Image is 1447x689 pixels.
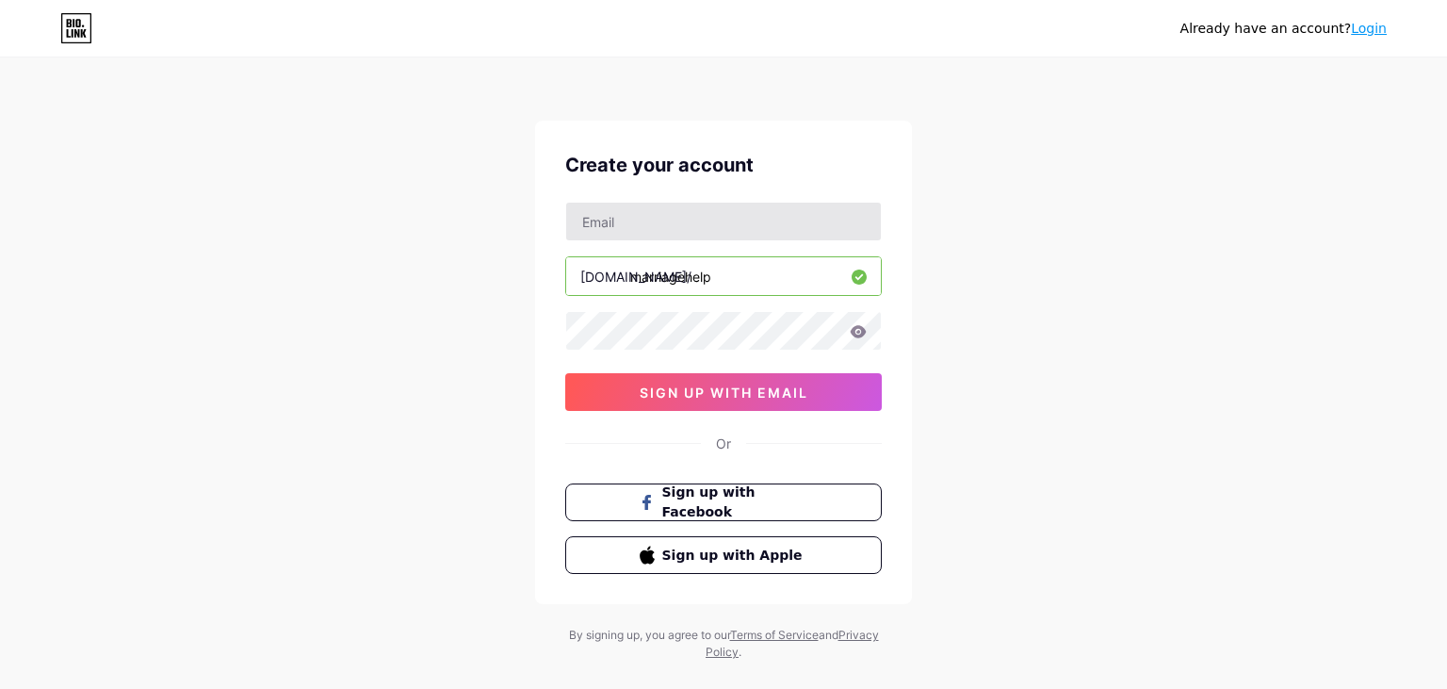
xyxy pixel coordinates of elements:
[730,628,819,642] a: Terms of Service
[1180,19,1387,39] div: Already have an account?
[566,257,881,295] input: username
[565,484,882,521] button: Sign up with Facebook
[566,203,881,240] input: Email
[716,434,731,453] div: Or
[662,546,808,566] span: Sign up with Apple
[565,536,882,574] button: Sign up with Apple
[640,385,808,401] span: sign up with email
[565,151,882,179] div: Create your account
[1351,21,1387,36] a: Login
[580,267,691,287] div: [DOMAIN_NAME]/
[662,483,808,522] span: Sign up with Facebook
[565,373,882,411] button: sign up with email
[563,627,884,661] div: By signing up, you agree to our and .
